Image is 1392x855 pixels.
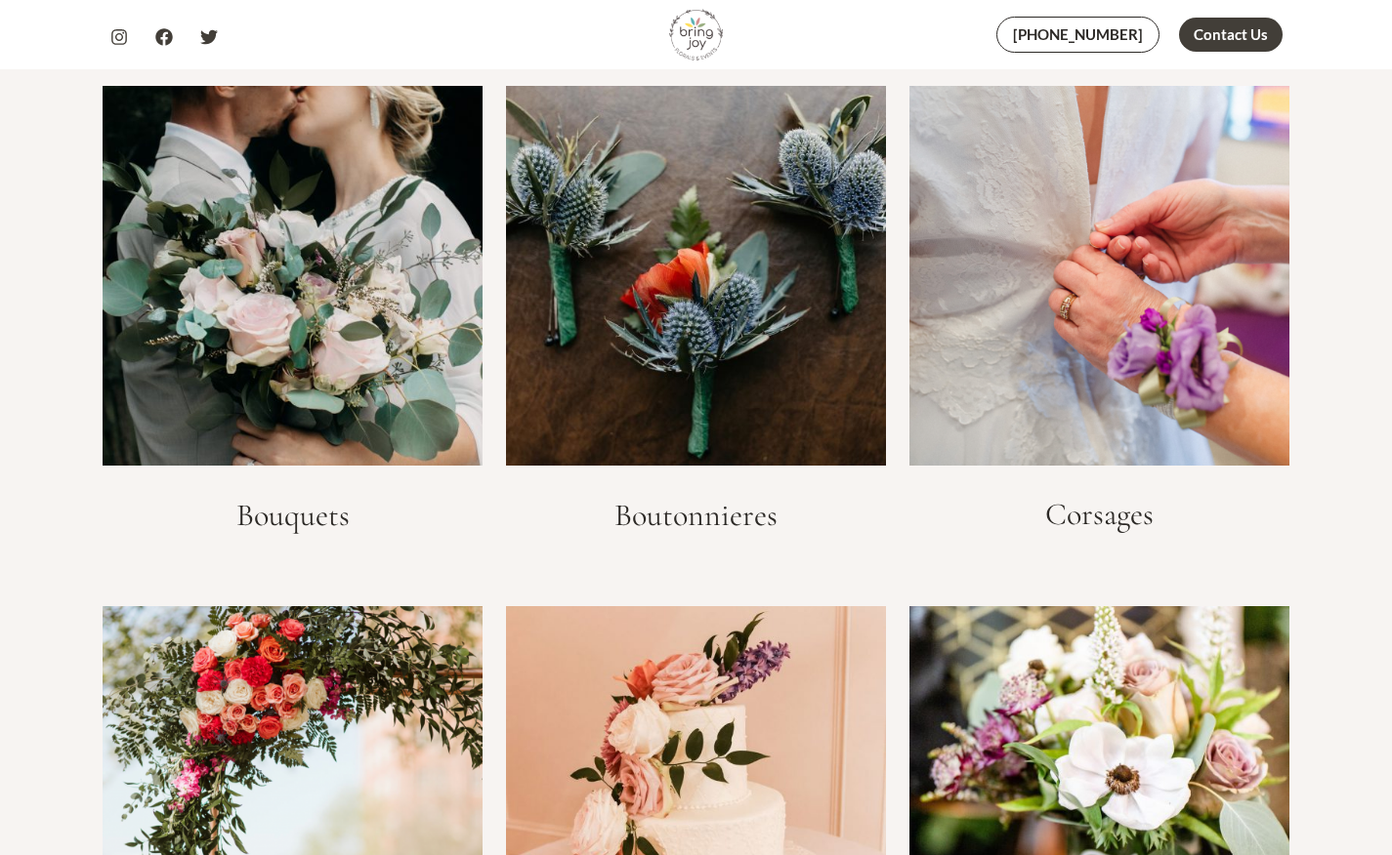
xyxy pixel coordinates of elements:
[110,28,128,46] a: Instagram
[155,28,173,46] a: Facebook
[506,497,886,534] h3: Boutonnieres
[909,496,1289,533] h3: Corsages
[1179,18,1283,52] a: Contact Us
[200,28,218,46] a: Twitter
[103,497,483,534] h3: Bouquets
[996,17,1160,53] a: [PHONE_NUMBER]
[669,8,723,61] img: Bring Joy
